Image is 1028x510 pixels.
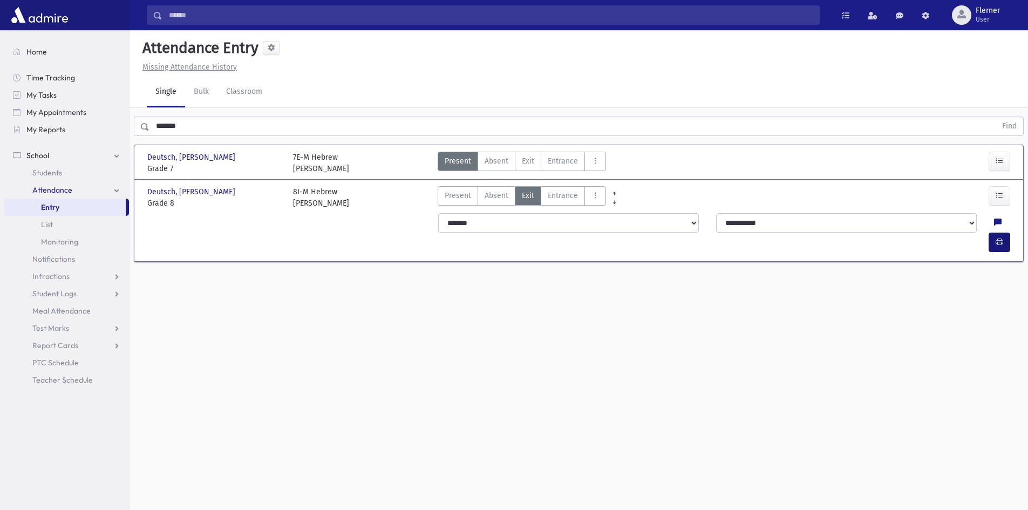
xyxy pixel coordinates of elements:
a: Bulk [185,77,217,107]
a: Teacher Schedule [4,371,129,389]
span: User [976,15,1000,24]
div: AttTypes [438,186,606,209]
span: Time Tracking [26,73,75,83]
span: Teacher Schedule [32,375,93,385]
span: Absent [485,190,508,201]
a: Report Cards [4,337,129,354]
a: Meal Attendance [4,302,129,319]
span: Entry [41,202,59,212]
span: Exit [522,155,534,167]
a: Notifications [4,250,129,268]
span: Present [445,155,471,167]
div: AttTypes [438,152,606,174]
span: My Tasks [26,90,57,100]
span: Entrance [548,155,578,167]
a: Time Tracking [4,69,129,86]
img: AdmirePro [9,4,71,26]
span: Entrance [548,190,578,201]
span: Student Logs [32,289,77,298]
a: List [4,216,129,233]
div: 8I-M Hebrew [PERSON_NAME] [293,186,349,209]
a: Home [4,43,129,60]
a: Single [147,77,185,107]
a: My Reports [4,121,129,138]
input: Search [162,5,819,25]
a: Student Logs [4,285,129,302]
a: Test Marks [4,319,129,337]
h5: Attendance Entry [138,39,258,57]
a: School [4,147,129,164]
span: Report Cards [32,341,78,350]
a: Attendance [4,181,129,199]
button: Find [996,117,1023,135]
span: My Appointments [26,107,86,117]
span: Exit [522,190,534,201]
a: Monitoring [4,233,129,250]
a: Classroom [217,77,271,107]
a: My Appointments [4,104,129,121]
span: Students [32,168,62,178]
a: My Tasks [4,86,129,104]
u: Missing Attendance History [142,63,237,72]
span: Meal Attendance [32,306,91,316]
span: Deutsch, [PERSON_NAME] [147,186,237,198]
a: Entry [4,199,126,216]
a: Students [4,164,129,181]
span: PTC Schedule [32,358,79,368]
span: Attendance [32,185,72,195]
span: My Reports [26,125,65,134]
span: Absent [485,155,508,167]
span: Flerner [976,6,1000,15]
span: Infractions [32,271,70,281]
span: Present [445,190,471,201]
a: Infractions [4,268,129,285]
span: Test Marks [32,323,69,333]
span: Grade 7 [147,163,282,174]
span: Monitoring [41,237,78,247]
div: 7E-M Hebrew [PERSON_NAME] [293,152,349,174]
span: School [26,151,49,160]
span: List [41,220,53,229]
span: Grade 8 [147,198,282,209]
span: Deutsch, [PERSON_NAME] [147,152,237,163]
a: PTC Schedule [4,354,129,371]
span: Notifications [32,254,75,264]
span: Home [26,47,47,57]
a: Missing Attendance History [138,63,237,72]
